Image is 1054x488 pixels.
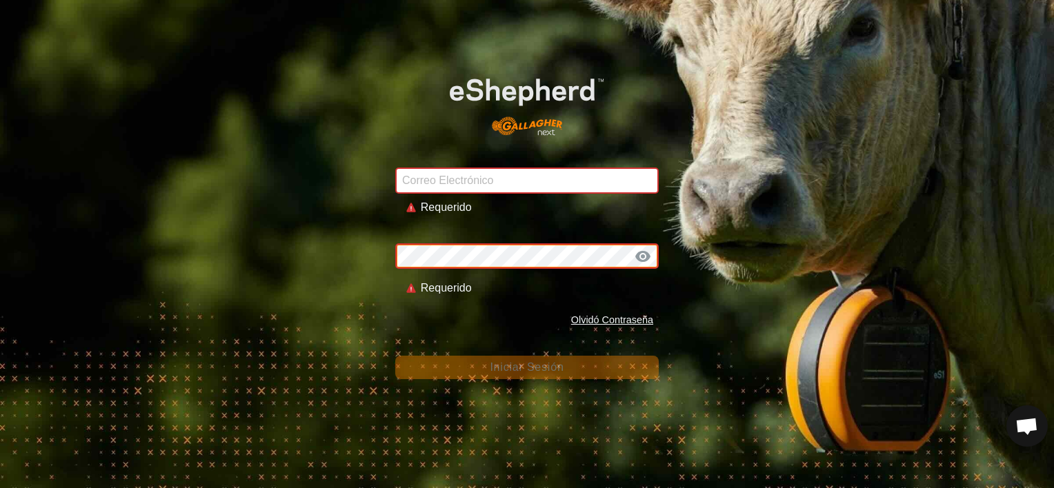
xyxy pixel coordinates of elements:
[421,199,648,216] div: Requerido
[571,314,653,325] a: Olvidó Contraseña
[1006,405,1048,447] div: Chat abierto
[421,57,633,146] img: Logo de eShepherd
[395,167,659,194] input: Correo Electrónico
[421,280,642,296] div: Requerido
[395,356,659,379] button: Iniciar Sesión
[490,361,564,373] span: Iniciar Sesión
